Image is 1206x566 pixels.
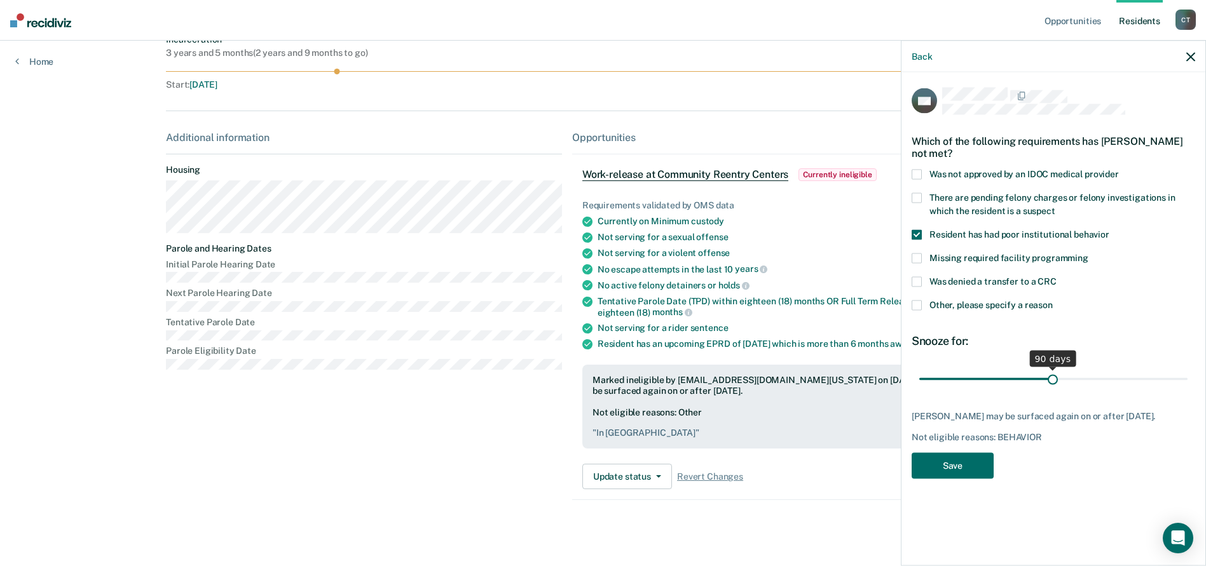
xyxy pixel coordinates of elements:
[593,428,1020,438] pre: " In [GEOGRAPHIC_DATA] "
[166,79,565,90] div: Start :
[798,168,877,181] span: Currently ineligible
[166,317,562,328] dt: Tentative Parole Date
[912,334,1195,348] div: Snooze for:
[570,79,1040,90] div: Full Term Release Date :
[912,453,994,479] button: Save
[582,200,1030,211] div: Requirements validated by OMS data
[912,125,1195,169] div: Which of the following requirements has [PERSON_NAME] not met?
[1030,350,1076,367] div: 90 days
[593,407,1020,439] div: Not eligible reasons: Other
[10,13,71,27] img: Recidiviz
[677,471,743,482] span: Revert Changes
[696,232,728,242] span: offense
[15,56,53,67] a: Home
[166,243,562,254] dt: Parole and Hearing Dates
[929,169,1119,179] span: Was not approved by an IDOC medical provider
[166,165,562,175] dt: Housing
[690,323,729,333] span: sentence
[652,307,692,317] span: months
[598,296,1030,318] div: Tentative Parole Date (TPD) within eighteen (18) months OR Full Term Release Date (FTRD) within e...
[718,280,750,290] span: holds
[912,51,932,62] button: Back
[929,300,1053,310] span: Other, please specify a reason
[1175,10,1196,30] div: C T
[593,375,1020,396] div: Marked ineligible by [EMAIL_ADDRESS][DOMAIN_NAME][US_STATE] on [DATE]. [PERSON_NAME] may be surfa...
[598,248,1030,259] div: Not serving for a violent
[691,216,724,226] span: custody
[189,79,217,90] span: [DATE]
[598,216,1030,227] div: Currently on Minimum
[582,464,672,489] button: Update status
[1163,523,1193,553] div: Open Intercom Messenger
[166,131,562,144] div: Additional information
[598,323,1030,334] div: Not serving for a rider
[598,280,1030,291] div: No active felony detainers or
[166,259,562,270] dt: Initial Parole Hearing Date
[598,264,1030,275] div: No escape attempts in the last 10
[912,410,1195,421] div: [PERSON_NAME] may be surfaced again on or after [DATE].
[912,432,1195,443] div: Not eligible reasons: BEHAVIOR
[929,276,1057,286] span: Was denied a transfer to a CRC
[582,168,788,181] span: Work-release at Community Reentry Centers
[598,232,1030,243] div: Not serving for a sexual
[929,192,1175,216] span: There are pending felony charges or felony investigations in which the resident is a suspect
[890,339,913,349] span: away.
[166,48,367,58] div: 3 years and 5 months ( 2 years and 9 months to go )
[735,264,767,274] span: years
[166,288,562,299] dt: Next Parole Hearing Date
[598,339,1030,349] div: Resident has an upcoming EPRD of [DATE] which is more than 6 months
[166,346,562,356] dt: Parole Eligibility Date
[698,248,730,258] span: offense
[929,253,1088,263] span: Missing required facility programming
[572,131,1040,144] div: Opportunities
[929,229,1109,239] span: Resident has had poor institutional behavior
